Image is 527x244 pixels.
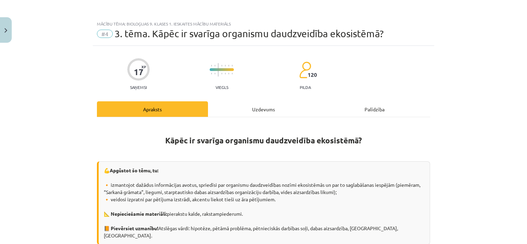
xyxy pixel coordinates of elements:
[228,73,229,74] img: icon-short-line-57e1e144782c952c97e751825c79c345078a6d821885a25fce030b3d8c18986b.svg
[319,101,430,117] div: Palīdzība
[97,21,430,26] div: Mācību tēma: Bioloģijas 9. klases 1. ieskaites mācību materiāls
[208,101,319,117] div: Uzdevums
[165,135,362,145] strong: Kāpēc ir svarīga organismu daudzveidība ekosistēmā?
[141,65,146,69] span: XP
[134,67,143,77] div: 17
[218,63,219,77] img: icon-long-line-d9ea69661e0d244f92f715978eff75569469978d946b2353a9bb055b3ed8787d.svg
[97,101,208,117] div: Apraksts
[127,85,150,90] p: Saņemsi
[308,72,317,78] span: 120
[104,225,158,231] b: 📙 Pievērsiet uzmanību!
[299,61,311,79] img: students-c634bb4e5e11cddfef0936a35e636f08e4e9abd3cc4e673bd6f9a4125e45ecb1.svg
[211,65,212,67] img: icon-short-line-57e1e144782c952c97e751825c79c345078a6d821885a25fce030b3d8c18986b.svg
[300,85,311,90] p: pilda
[216,85,228,90] p: Viegls
[97,30,113,38] span: #4
[225,65,226,67] img: icon-short-line-57e1e144782c952c97e751825c79c345078a6d821885a25fce030b3d8c18986b.svg
[232,73,232,74] img: icon-short-line-57e1e144782c952c97e751825c79c345078a6d821885a25fce030b3d8c18986b.svg
[4,28,7,33] img: icon-close-lesson-0947bae3869378f0d4975bcd49f059093ad1ed9edebbc8119c70593378902aed.svg
[110,167,158,173] strong: Apgūstot šo tēmu, tu:
[225,73,226,74] img: icon-short-line-57e1e144782c952c97e751825c79c345078a6d821885a25fce030b3d8c18986b.svg
[211,73,212,74] img: icon-short-line-57e1e144782c952c97e751825c79c345078a6d821885a25fce030b3d8c18986b.svg
[228,65,229,67] img: icon-short-line-57e1e144782c952c97e751825c79c345078a6d821885a25fce030b3d8c18986b.svg
[115,28,384,39] span: 3. tēma. Kāpēc ir svarīga organismu daudzveidība ekosistēmā?
[232,65,232,67] img: icon-short-line-57e1e144782c952c97e751825c79c345078a6d821885a25fce030b3d8c18986b.svg
[104,211,167,217] b: 📐 Nepieciešamie materiāli:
